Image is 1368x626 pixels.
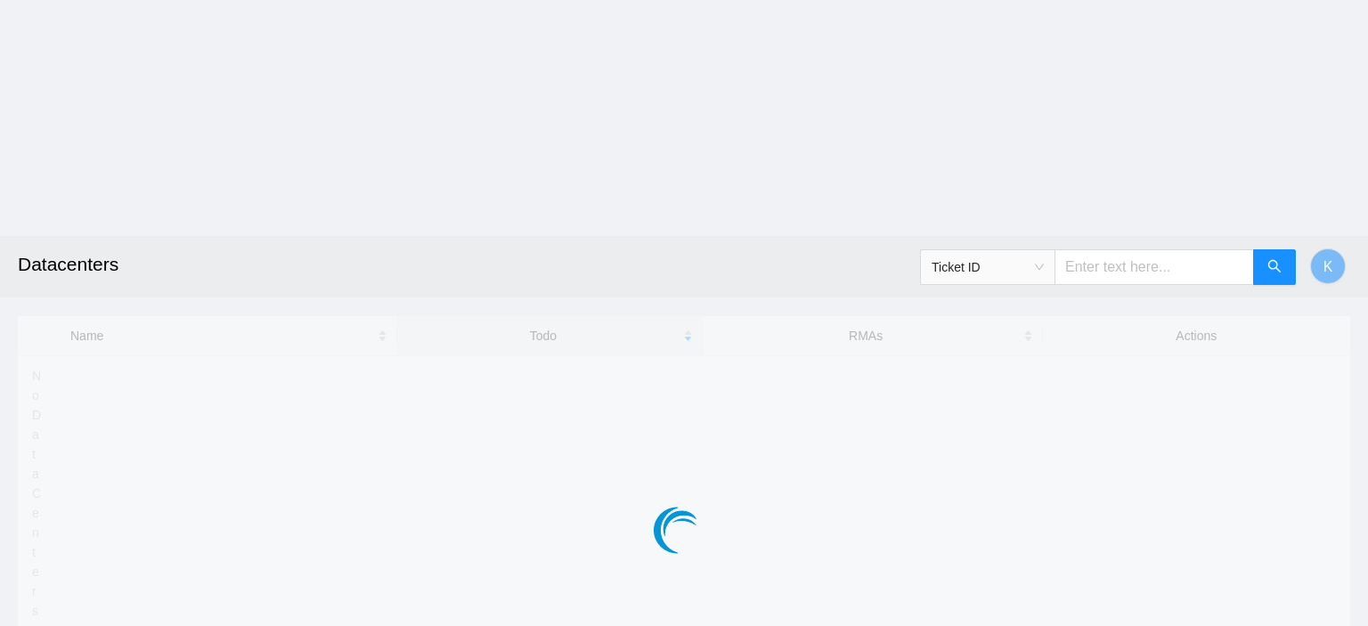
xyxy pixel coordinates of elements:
[18,236,950,293] h2: Datacenters
[932,254,1044,280] span: Ticket ID
[1310,248,1346,284] button: K
[1267,259,1282,276] span: search
[1323,256,1333,278] span: K
[1054,249,1254,285] input: Enter text here...
[1253,249,1296,285] button: search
